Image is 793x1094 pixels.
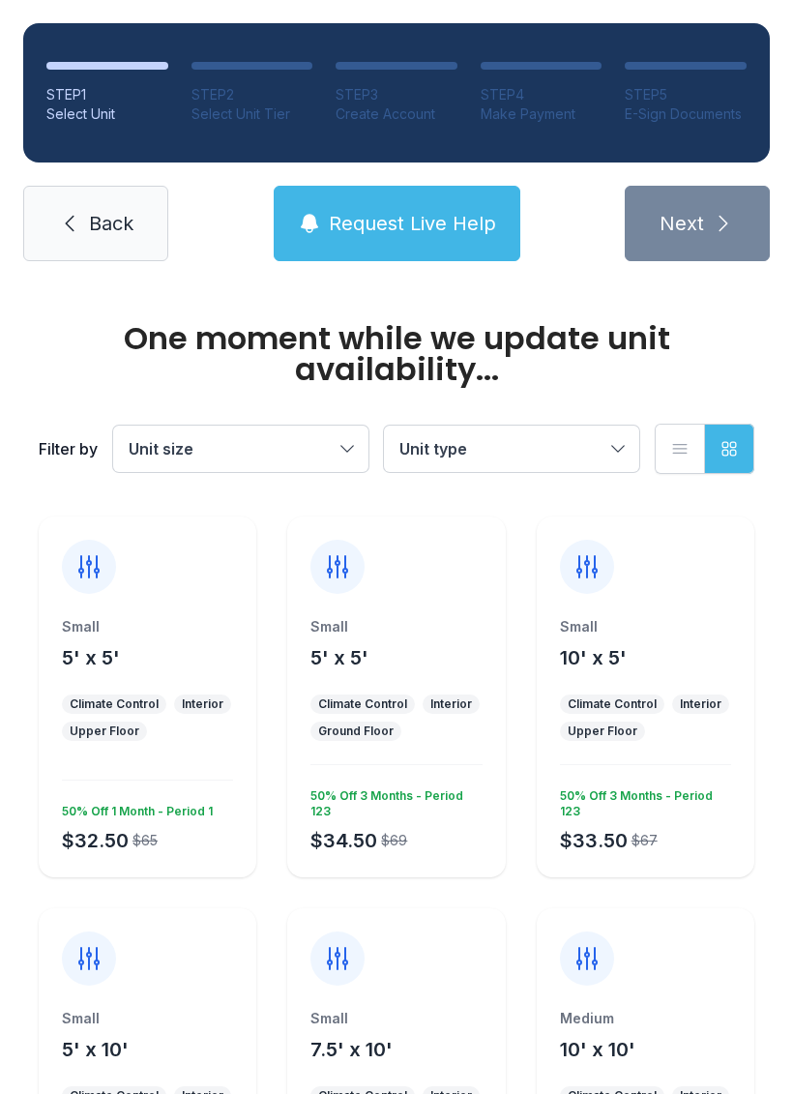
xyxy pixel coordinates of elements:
div: Interior [430,696,472,712]
button: 5' x 5' [310,644,368,671]
div: Small [310,617,482,636]
div: 50% Off 3 Months - Period 123 [303,781,482,819]
div: 50% Off 3 Months - Period 123 [552,781,731,819]
div: $67 [631,831,658,850]
button: 7.5' x 10' [310,1036,393,1063]
div: One moment while we update unit availability... [39,323,754,385]
span: Request Live Help [329,210,496,237]
div: STEP 1 [46,85,168,104]
div: $32.50 [62,827,129,854]
div: Interior [182,696,223,712]
div: Climate Control [70,696,159,712]
button: Unit type [384,426,639,472]
div: Small [560,617,731,636]
div: E-Sign Documents [625,104,747,124]
div: STEP 2 [191,85,313,104]
div: Small [310,1009,482,1028]
div: Small [62,617,233,636]
span: 5' x 10' [62,1038,129,1061]
div: 50% Off 1 Month - Period 1 [54,796,213,819]
div: Select Unit [46,104,168,124]
div: Create Account [336,104,457,124]
span: 10' x 10' [560,1038,635,1061]
span: 7.5' x 10' [310,1038,393,1061]
button: Unit size [113,426,368,472]
span: Unit type [399,439,467,458]
div: STEP 4 [481,85,602,104]
div: Climate Control [568,696,657,712]
div: $69 [381,831,407,850]
button: 5' x 5' [62,644,120,671]
div: Select Unit Tier [191,104,313,124]
div: STEP 3 [336,85,457,104]
div: STEP 5 [625,85,747,104]
div: $65 [132,831,158,850]
button: 10' x 10' [560,1036,635,1063]
div: Climate Control [318,696,407,712]
div: Make Payment [481,104,602,124]
div: $34.50 [310,827,377,854]
div: Medium [560,1009,731,1028]
span: 5' x 5' [62,646,120,669]
div: Small [62,1009,233,1028]
span: Back [89,210,133,237]
span: Unit size [129,439,193,458]
div: Filter by [39,437,98,460]
button: 10' x 5' [560,644,627,671]
span: 10' x 5' [560,646,627,669]
span: 5' x 5' [310,646,368,669]
button: 5' x 10' [62,1036,129,1063]
span: Next [660,210,704,237]
div: Interior [680,696,721,712]
div: Ground Floor [318,724,394,739]
div: Upper Floor [568,724,637,739]
div: Upper Floor [70,724,139,739]
div: $33.50 [560,827,628,854]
